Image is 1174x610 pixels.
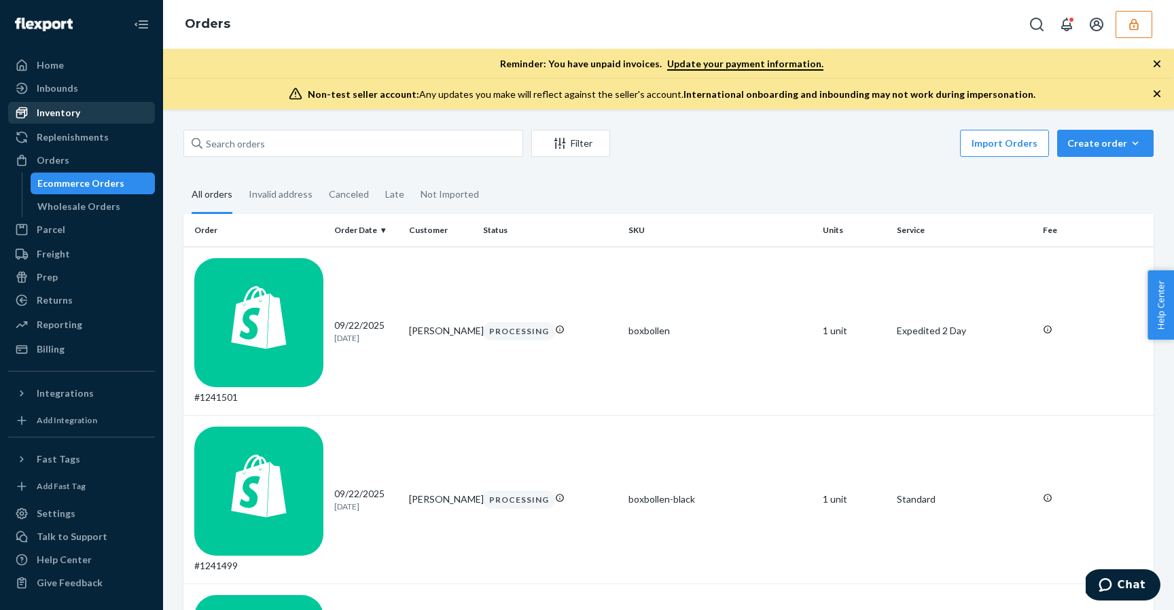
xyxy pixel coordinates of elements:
button: Help Center [1148,270,1174,340]
a: Replenishments [8,126,155,148]
th: Units [817,214,892,247]
button: Open account menu [1083,11,1110,38]
p: [DATE] [334,501,397,512]
th: Order [183,214,329,247]
div: All orders [192,177,232,214]
div: Not Imported [421,177,479,212]
td: [PERSON_NAME] [404,247,478,415]
a: Orders [185,16,230,31]
div: Help Center [37,553,92,567]
button: Fast Tags [8,448,155,470]
div: Integrations [37,387,94,400]
div: PROCESSING [483,490,555,509]
div: boxbollen-black [628,492,812,506]
th: Order Date [329,214,403,247]
div: Replenishments [37,130,109,144]
div: boxbollen [628,324,812,338]
div: Inventory [37,106,80,120]
div: Orders [37,154,69,167]
div: Returns [37,293,73,307]
a: Inventory [8,102,155,124]
button: Open notifications [1053,11,1080,38]
div: Fast Tags [37,452,80,466]
div: Freight [37,247,70,261]
input: Search orders [183,130,523,157]
a: Add Integration [8,410,155,431]
iframe: Opens a widget where you can chat to one of our agents [1086,569,1160,603]
span: International onboarding and inbounding may not work during impersonation. [683,88,1035,100]
div: Parcel [37,223,65,236]
div: Late [385,177,404,212]
a: Home [8,54,155,76]
div: PROCESSING [483,322,555,340]
a: Reporting [8,314,155,336]
th: Fee [1037,214,1154,247]
a: Billing [8,338,155,360]
a: Add Fast Tag [8,476,155,497]
button: Close Navigation [128,11,155,38]
td: 1 unit [817,415,892,584]
div: Filter [532,137,609,150]
img: Flexport logo [15,18,73,31]
div: Wholesale Orders [37,200,120,213]
a: Orders [8,149,155,171]
div: Home [37,58,64,72]
div: Settings [37,507,75,520]
div: 09/22/2025 [334,319,397,344]
div: #1241499 [194,427,323,573]
button: Open Search Box [1023,11,1050,38]
div: Invalid address [249,177,313,212]
p: Reminder: You have unpaid invoices. [500,57,823,71]
div: Give Feedback [37,576,103,590]
div: #1241501 [194,258,323,404]
button: Talk to Support [8,526,155,548]
a: Help Center [8,549,155,571]
div: Add Integration [37,414,97,426]
td: 1 unit [817,247,892,415]
a: Update your payment information. [667,58,823,71]
div: Talk to Support [37,530,107,543]
div: Prep [37,270,58,284]
div: Inbounds [37,82,78,95]
div: Create order [1067,137,1143,150]
a: Freight [8,243,155,265]
p: [DATE] [334,332,397,344]
button: Give Feedback [8,572,155,594]
button: Create order [1057,130,1154,157]
a: Parcel [8,219,155,240]
button: Import Orders [960,130,1049,157]
p: Standard [897,492,1031,506]
th: SKU [623,214,817,247]
th: Status [478,214,623,247]
button: Filter [531,130,610,157]
div: Any updates you make will reflect against the seller's account. [308,88,1035,101]
a: Inbounds [8,77,155,99]
button: Integrations [8,382,155,404]
a: Ecommerce Orders [31,173,156,194]
a: Settings [8,503,155,524]
div: Add Fast Tag [37,480,86,492]
div: Canceled [329,177,369,212]
div: Customer [409,224,472,236]
a: Wholesale Orders [31,196,156,217]
a: Returns [8,289,155,311]
p: Expedited 2 Day [897,324,1031,338]
div: 09/22/2025 [334,487,397,512]
a: Prep [8,266,155,288]
div: Ecommerce Orders [37,177,124,190]
span: Non-test seller account: [308,88,419,100]
div: Billing [37,342,65,356]
ol: breadcrumbs [174,5,241,44]
td: [PERSON_NAME] [404,415,478,584]
th: Service [891,214,1037,247]
div: Reporting [37,318,82,331]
